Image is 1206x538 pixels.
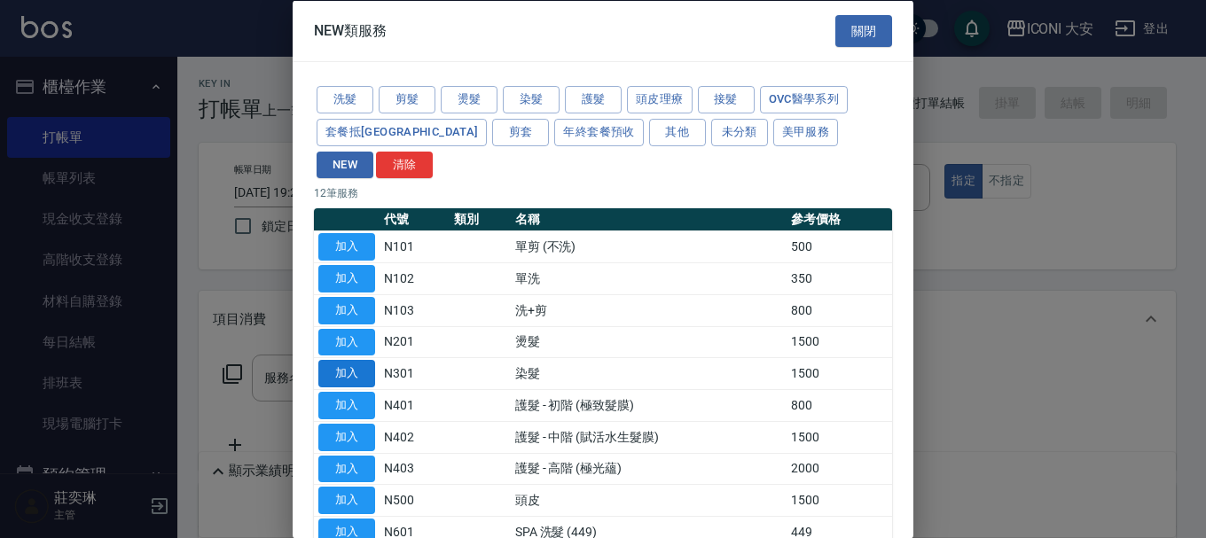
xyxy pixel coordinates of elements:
button: 套餐抵[GEOGRAPHIC_DATA] [317,118,487,145]
button: 染髮 [503,86,560,113]
td: 洗+剪 [511,294,787,326]
td: 1500 [787,357,892,389]
button: 未分類 [711,118,768,145]
td: N402 [380,421,450,453]
td: 護髮 - 中階 (賦活水生髮膜) [511,421,787,453]
td: 頭皮 [511,484,787,516]
button: 加入 [318,360,375,387]
button: 加入 [318,487,375,514]
td: 2000 [787,453,892,485]
td: 單洗 [511,262,787,294]
button: 加入 [318,265,375,292]
button: 加入 [318,233,375,261]
td: 護髮 - 初階 (極致髮膜) [511,389,787,421]
button: NEW [317,151,373,178]
button: 加入 [318,296,375,324]
td: 1500 [787,484,892,516]
td: N201 [380,326,450,358]
td: 800 [787,389,892,421]
td: N102 [380,262,450,294]
button: 燙髮 [441,86,497,113]
p: 12 筆服務 [314,185,892,201]
button: 洗髮 [317,86,373,113]
button: 剪髮 [379,86,435,113]
button: 頭皮理療 [627,86,693,113]
th: 類別 [450,208,511,231]
th: 參考價格 [787,208,892,231]
button: 加入 [318,455,375,482]
button: 關閉 [835,14,892,47]
button: 加入 [318,423,375,450]
td: 染髮 [511,357,787,389]
td: N401 [380,389,450,421]
td: 護髮 - 高階 (極光蘊) [511,453,787,485]
button: 剪套 [492,118,549,145]
button: 年終套餐預收 [554,118,643,145]
th: 代號 [380,208,450,231]
td: 1500 [787,326,892,358]
td: 800 [787,294,892,326]
td: N403 [380,453,450,485]
button: 加入 [318,392,375,419]
button: 護髮 [565,86,622,113]
td: 單剪 (不洗) [511,230,787,262]
span: NEW類服務 [314,21,387,39]
button: 美甲服務 [773,118,839,145]
button: 其他 [649,118,706,145]
button: ovc醫學系列 [760,86,849,113]
button: 接髮 [698,86,755,113]
td: N301 [380,357,450,389]
td: 350 [787,262,892,294]
td: 燙髮 [511,326,787,358]
td: N103 [380,294,450,326]
button: 加入 [318,328,375,355]
button: 清除 [376,151,433,178]
td: 500 [787,230,892,262]
td: N500 [380,484,450,516]
td: N101 [380,230,450,262]
th: 名稱 [511,208,787,231]
td: 1500 [787,421,892,453]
